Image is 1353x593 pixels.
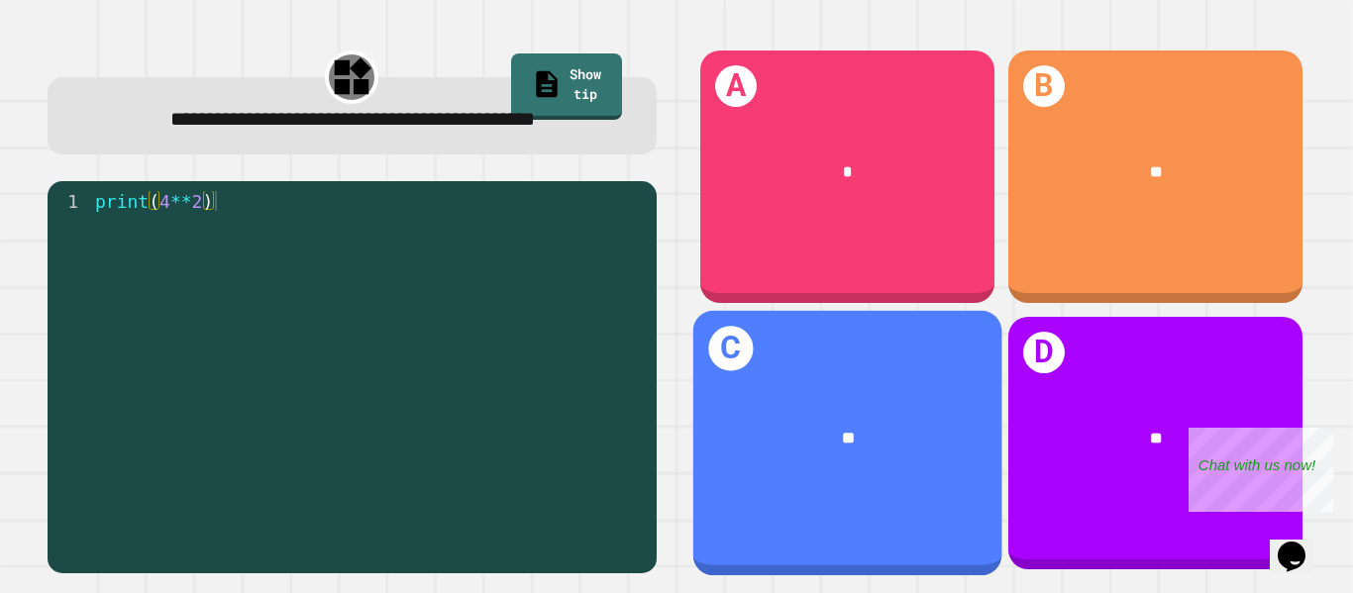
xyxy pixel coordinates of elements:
a: Show tip [511,53,622,120]
iframe: chat widget [1270,514,1333,573]
iframe: chat widget [1189,428,1333,512]
h1: B [1023,65,1066,108]
h1: C [708,326,753,370]
div: 1 [48,191,91,211]
h1: A [715,65,758,108]
h1: D [1023,332,1066,374]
